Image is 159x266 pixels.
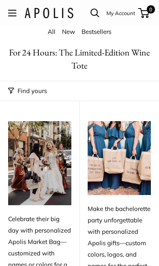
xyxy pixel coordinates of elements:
[8,85,47,97] button: Filter collection
[48,28,55,35] a: All
[8,121,71,205] img: Celebrate their big day with personalized Apolis Market Bag—customized with names or colors for a...
[82,28,111,35] a: Bestsellers
[24,8,73,18] img: Apolis
[88,121,151,195] img: Make the bachelorette party unforgettable with personalized Apolis gifts—custom colors, logos, an...
[106,8,135,18] a: My Account
[8,46,151,72] h1: For 24 Hours: The Limited-Edition Wine Tote
[91,9,99,18] a: Open search
[62,28,75,35] a: New
[139,8,149,18] a: 0
[8,10,16,16] button: Open menu
[147,5,155,13] span: 0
